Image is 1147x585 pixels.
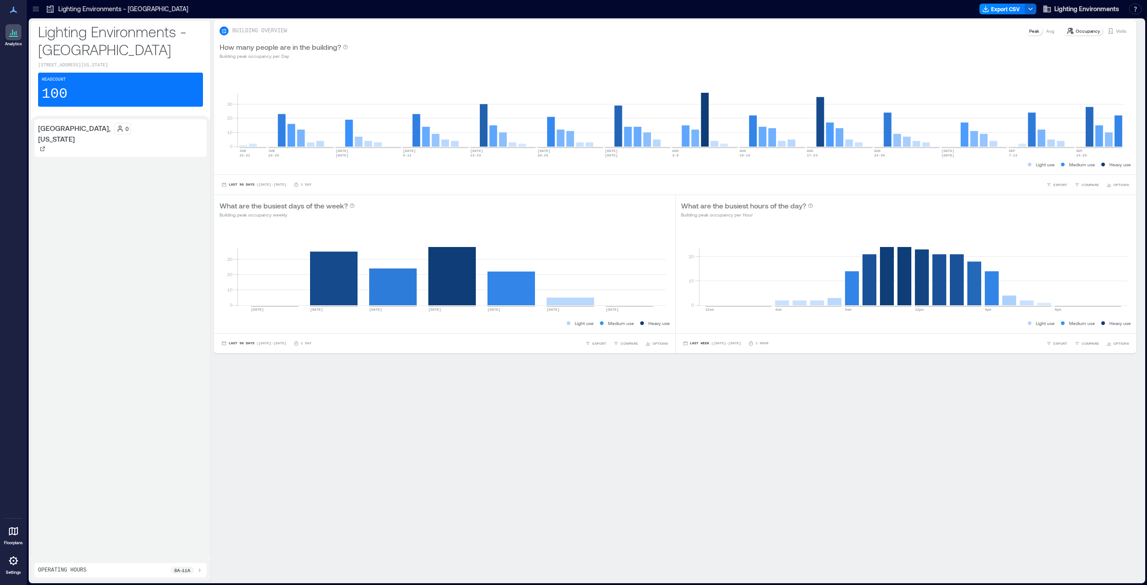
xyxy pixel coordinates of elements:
tspan: 30 [227,256,233,262]
text: 6-12 [403,153,412,157]
p: Lighting Environments - [GEOGRAPHIC_DATA] [58,4,188,13]
span: COMPARE [1082,341,1099,346]
p: Lighting Environments - [GEOGRAPHIC_DATA] [38,22,203,58]
text: 4pm [985,308,992,312]
p: Headcount [42,76,66,83]
text: 12pm [915,308,923,312]
p: Operating Hours [38,567,86,574]
text: JUN [240,149,246,153]
button: Last 90 Days |[DATE]-[DATE] [220,339,288,348]
text: [DATE] [605,149,618,153]
text: 7-13 [1009,153,1018,157]
text: 4am [775,308,782,312]
span: EXPORT [1053,182,1067,187]
p: Visits [1116,27,1126,35]
text: [DATE] [605,153,618,157]
text: AUG [874,149,881,153]
p: Light use [575,320,594,327]
p: 1 Day [301,182,311,187]
p: Building peak occupancy weekly [220,211,355,218]
button: Last Week |[DATE]-[DATE] [681,339,743,348]
button: COMPARE [1073,339,1101,348]
button: OPTIONS [1104,339,1131,348]
text: [DATE] [487,308,500,312]
p: 1 Day [301,341,311,346]
span: OPTIONS [1113,182,1129,187]
text: 15-21 [240,153,250,157]
p: 0 [125,125,129,132]
button: Lighting Environments [1040,2,1122,16]
text: 12am [705,308,714,312]
button: EXPORT [1044,180,1069,189]
p: Heavy use [1109,161,1131,168]
text: 17-23 [807,153,818,157]
text: SEP [1009,149,1016,153]
p: What are the busiest hours of the day? [681,200,806,211]
text: [DATE] [470,149,483,153]
text: [DATE] [369,308,382,312]
text: AUG [740,149,746,153]
p: Settings [6,570,21,575]
button: OPTIONS [643,339,670,348]
text: [DATE] [336,153,349,157]
button: OPTIONS [1104,180,1131,189]
button: COMPARE [612,339,640,348]
p: Medium use [1069,320,1095,327]
tspan: 20 [227,272,233,277]
text: 20-26 [538,153,548,157]
p: Avg [1046,27,1054,35]
p: How many people are in the building? [220,42,341,52]
text: 8am [845,308,852,312]
tspan: 0 [230,143,233,149]
button: EXPORT [1044,339,1069,348]
text: [DATE] [538,149,551,153]
p: Building peak occupancy per Hour [681,211,813,218]
button: EXPORT [583,339,608,348]
p: 100 [42,85,68,103]
p: BUILDING OVERVIEW [232,27,287,35]
tspan: 20 [227,115,233,121]
p: Light use [1036,320,1055,327]
text: [DATE] [428,308,441,312]
p: What are the busiest days of the week? [220,200,348,211]
p: [STREET_ADDRESS][US_STATE] [38,62,203,69]
tspan: 20 [688,254,694,259]
button: Last 90 Days |[DATE]-[DATE] [220,180,288,189]
text: [DATE] [403,149,416,153]
p: Floorplans [4,540,23,546]
text: AUG [807,149,814,153]
text: 13-19 [470,153,481,157]
text: [DATE] [547,308,560,312]
p: Heavy use [1109,320,1131,327]
span: COMPARE [621,341,638,346]
text: AUG [673,149,679,153]
tspan: 30 [227,101,233,107]
text: 24-30 [874,153,885,157]
text: 10-16 [740,153,750,157]
tspan: 10 [688,278,694,283]
text: [DATE] [310,308,323,312]
span: OPTIONS [1113,341,1129,346]
a: Settings [3,550,24,578]
text: SEP [1076,149,1083,153]
span: EXPORT [1053,341,1067,346]
a: Floorplans [1,520,26,548]
text: [DATE] [251,308,264,312]
p: Medium use [1069,161,1095,168]
text: [DATE] [942,153,955,157]
tspan: 0 [691,302,694,308]
tspan: 0 [230,302,233,308]
button: Export CSV [979,4,1025,14]
p: Peak [1029,27,1039,35]
text: 8pm [1055,308,1061,312]
text: 3-9 [673,153,679,157]
p: [GEOGRAPHIC_DATA], [US_STATE] [38,123,111,144]
span: COMPARE [1082,182,1099,187]
p: 1 Hour [755,341,768,346]
text: JUN [268,149,275,153]
p: Heavy use [648,320,670,327]
p: Medium use [608,320,634,327]
a: Analytics [2,22,25,49]
span: OPTIONS [652,341,668,346]
tspan: 10 [227,130,233,135]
